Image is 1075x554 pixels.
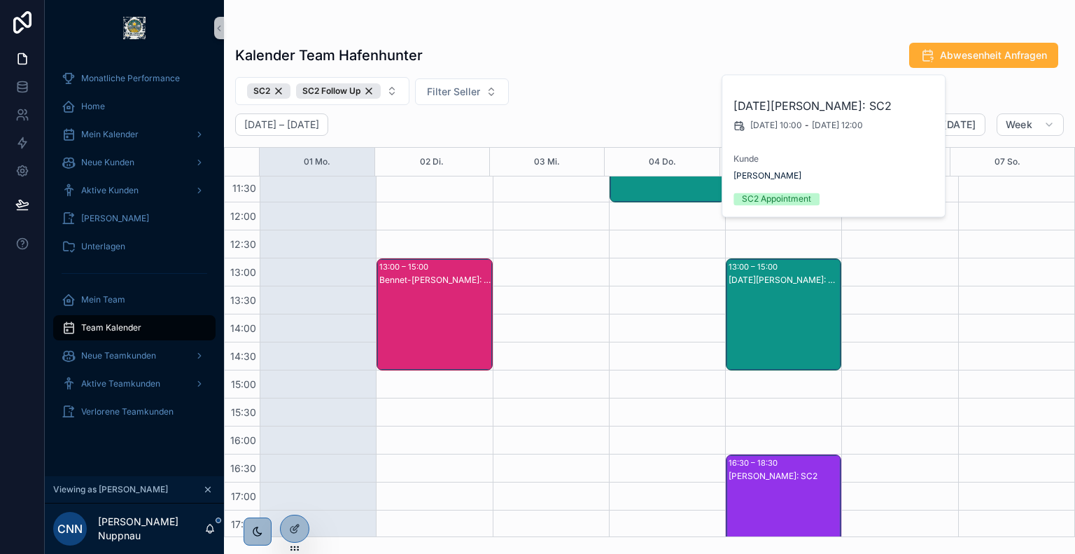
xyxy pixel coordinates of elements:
[53,343,216,368] a: Neue Teamkunden
[227,490,260,502] span: 17:00
[649,148,676,176] button: 04 Do.
[227,406,260,418] span: 15:30
[45,56,224,443] div: scrollable content
[229,182,260,194] span: 11:30
[733,170,801,181] a: [PERSON_NAME]
[943,118,976,131] span: [DATE]
[81,241,125,252] span: Unterlagen
[57,520,83,537] span: CNN
[81,378,160,389] span: Aktive Teamkunden
[53,94,216,119] a: Home
[53,371,216,396] a: Aktive Teamkunden
[53,66,216,91] a: Monatliche Performance
[81,157,134,168] span: Neue Kunden
[53,234,216,259] a: Unterlagen
[227,238,260,250] span: 12:30
[296,83,381,99] div: SC2 Follow Up
[909,43,1058,68] button: Abwesenheit Anfragen
[377,259,491,370] div: 13:00 – 15:00Bennet-[PERSON_NAME]: SC2
[227,266,260,278] span: 13:00
[304,148,330,176] button: 01 Mo.
[812,120,863,131] span: [DATE] 12:00
[296,83,381,99] button: Unselect SC_2_FOLLOW_UP
[934,113,985,136] button: [DATE]
[81,322,141,333] span: Team Kalender
[227,322,260,334] span: 14:00
[997,113,1064,136] button: Week
[733,153,935,165] span: Kunde
[379,260,432,274] div: 13:00 – 15:00
[235,77,409,105] button: Select Button
[81,406,174,417] span: Verlorene Teamkunden
[995,148,1020,176] button: 07 So.
[729,260,781,274] div: 13:00 – 15:00
[742,193,811,205] div: SC2 Appointment
[227,462,260,474] span: 16:30
[227,294,260,306] span: 13:30
[53,399,216,424] a: Verlorene Teamkunden
[729,471,840,482] div: [PERSON_NAME]: SC2
[534,148,560,176] button: 03 Mi.
[53,150,216,175] a: Neue Kunden
[81,73,180,84] span: Monatliche Performance
[123,17,146,39] img: App logo
[53,122,216,147] a: Mein Kalender
[244,118,319,132] h2: [DATE] – [DATE]
[379,275,491,286] div: Bennet-[PERSON_NAME]: SC2
[81,213,149,224] span: [PERSON_NAME]
[805,120,809,131] span: -
[53,484,168,495] span: Viewing as [PERSON_NAME]
[750,120,802,131] span: [DATE] 10:00
[98,515,204,543] p: [PERSON_NAME] Nuppnau
[81,294,125,305] span: Mein Team
[53,178,216,203] a: Aktive Kunden
[940,48,1047,62] span: Abwesenheit Anfragen
[247,83,290,99] div: SC2
[1006,118,1032,131] span: Week
[227,378,260,390] span: 15:00
[81,101,105,112] span: Home
[227,434,260,446] span: 16:00
[227,518,260,530] span: 17:30
[81,185,139,196] span: Aktive Kunden
[729,456,781,470] div: 16:30 – 18:30
[733,97,935,114] h2: [DATE][PERSON_NAME]: SC2
[81,129,139,140] span: Mein Kalender
[415,78,509,105] button: Select Button
[227,350,260,362] span: 14:30
[53,287,216,312] a: Mein Team
[53,206,216,231] a: [PERSON_NAME]
[53,315,216,340] a: Team Kalender
[227,210,260,222] span: 12:00
[726,259,841,370] div: 13:00 – 15:00[DATE][PERSON_NAME]: SC2
[81,350,156,361] span: Neue Teamkunden
[729,275,840,286] div: [DATE][PERSON_NAME]: SC2
[247,83,290,99] button: Unselect SC_2
[420,148,444,176] button: 02 Di.
[235,46,423,65] h1: Kalender Team Hafenhunter
[427,85,480,99] span: Filter Seller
